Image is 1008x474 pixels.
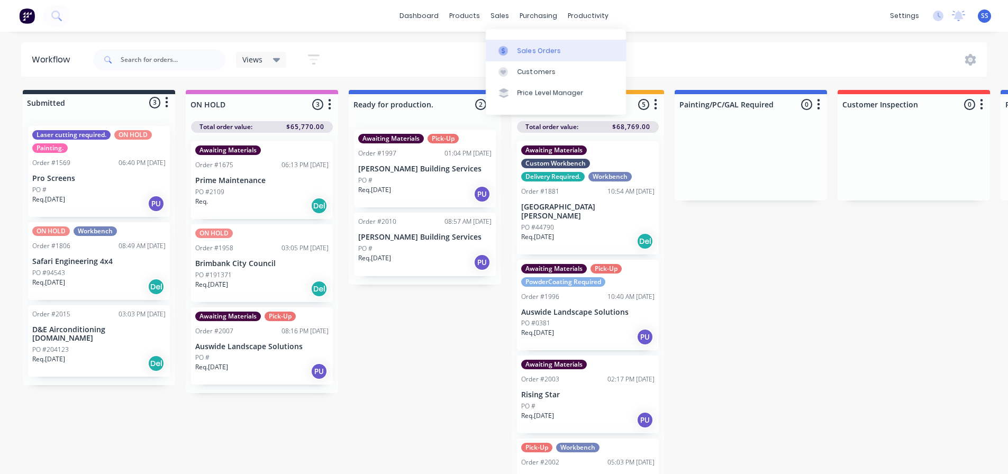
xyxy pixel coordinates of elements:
span: SS [981,11,988,21]
span: $68,769.00 [612,122,650,132]
div: Laser cutting required.ON HOLDPainting.Order #156906:40 PM [DATE]Pro ScreensPO #Req.[DATE]PU [28,126,170,217]
p: PO # [521,402,535,411]
div: Pick-Up [521,443,552,452]
div: Order #201008:57 AM [DATE][PERSON_NAME] Building ServicesPO #Req.[DATE]PU [354,213,496,276]
span: Total order value: [199,122,252,132]
p: Auswide Landscape Solutions [195,342,329,351]
div: Customers [517,67,556,77]
div: Price Level Manager [517,88,584,98]
div: Order #1806 [32,241,70,251]
div: Awaiting MaterialsCustom WorkbenchDelivery Required.WorkbenchOrder #188110:54 AM [DATE][GEOGRAPHI... [517,141,659,254]
div: Awaiting Materials [521,264,587,274]
div: Order #1997 [358,149,396,158]
p: Req. [DATE] [195,280,228,289]
div: Workbench [74,226,117,236]
div: 08:57 AM [DATE] [444,217,492,226]
div: Order #2010 [358,217,396,226]
p: PO # [32,185,47,195]
div: Awaiting Materials [521,145,587,155]
p: Req. [DATE] [32,278,65,287]
p: PO # [358,176,373,185]
p: PO # [358,244,373,253]
p: [PERSON_NAME] Building Services [358,233,492,242]
div: Awaiting Materials [521,360,587,369]
div: Delivery Required. [521,172,585,181]
p: PO #204123 [32,345,69,354]
div: ON HOLD [195,229,233,238]
span: Total order value: [525,122,578,132]
div: Order #201503:03 PM [DATE]D&E Airconditioning [DOMAIN_NAME]PO #204123Req.[DATE]Del [28,305,170,377]
p: PO #44790 [521,223,554,232]
p: Prime Maintenance [195,176,329,185]
input: Search for orders... [121,49,225,70]
p: PO #0381 [521,318,550,328]
span: Views [242,54,262,65]
p: Pro Screens [32,174,166,183]
div: Del [148,355,165,372]
div: Pick-Up [428,134,459,143]
div: Order #2002 [521,458,559,467]
img: Factory [19,8,35,24]
p: [PERSON_NAME] Building Services [358,165,492,174]
div: 10:40 AM [DATE] [607,292,655,302]
p: Req. [DATE] [32,195,65,204]
div: Order #1996 [521,292,559,302]
div: Workbench [588,172,632,181]
div: ON HOLD [114,130,152,140]
p: Req. [DATE] [521,232,554,242]
div: ON HOLD [32,226,70,236]
span: $65,770.00 [286,122,324,132]
div: Painting. [32,143,68,153]
div: 02:17 PM [DATE] [607,375,655,384]
div: purchasing [514,8,562,24]
p: Brimbank City Council [195,259,329,268]
div: Order #1569 [32,158,70,168]
a: Customers [486,61,626,83]
div: Custom Workbench [521,159,590,168]
div: Del [148,278,165,295]
div: Awaiting MaterialsPick-UpOrder #199701:04 PM [DATE][PERSON_NAME] Building ServicesPO #Req.[DATE]PU [354,130,496,207]
div: Order #1881 [521,187,559,196]
div: 06:40 PM [DATE] [119,158,166,168]
div: products [444,8,485,24]
a: dashboard [394,8,444,24]
div: Del [311,197,328,214]
div: PU [311,363,328,380]
div: 06:13 PM [DATE] [281,160,329,170]
div: PU [637,329,653,345]
div: 08:49 AM [DATE] [119,241,166,251]
div: Del [637,233,653,250]
div: PU [474,186,491,203]
div: PU [474,254,491,271]
div: Pick-Up [265,312,296,321]
div: Awaiting MaterialsPick-UpOrder #200708:16 PM [DATE]Auswide Landscape SolutionsPO #Req.[DATE]PU [191,307,333,385]
p: Auswide Landscape Solutions [521,308,655,317]
div: Pick-Up [591,264,622,274]
div: PU [637,412,653,429]
div: settings [885,8,924,24]
div: Awaiting Materials [195,145,261,155]
div: Order #2015 [32,309,70,319]
div: Order #2003 [521,375,559,384]
a: Sales Orders [486,40,626,61]
div: 01:04 PM [DATE] [444,149,492,158]
p: Req. [DATE] [195,362,228,372]
div: Awaiting MaterialsOrder #200302:17 PM [DATE]Rising StarPO #Req.[DATE]PU [517,355,659,433]
p: PO #94543 [32,268,65,278]
div: Awaiting MaterialsOrder #167506:13 PM [DATE]Prime MaintenancePO #2109Req.Del [191,141,333,219]
div: 03:05 PM [DATE] [281,243,329,253]
p: Rising Star [521,390,655,399]
p: Req. [195,197,208,206]
a: Price Level Manager [486,83,626,104]
p: PO # [195,353,210,362]
p: Req. [DATE] [32,354,65,364]
p: Req. [DATE] [521,411,554,421]
div: Order #1958 [195,243,233,253]
div: PowderCoating Required [521,277,605,287]
div: Del [311,280,328,297]
p: Safari Engineering 4x4 [32,257,166,266]
div: Laser cutting required. [32,130,111,140]
div: Order #2007 [195,326,233,336]
div: ON HOLDOrder #195803:05 PM [DATE]Brimbank City CouncilPO #191371Req.[DATE]Del [191,224,333,302]
div: sales [485,8,514,24]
